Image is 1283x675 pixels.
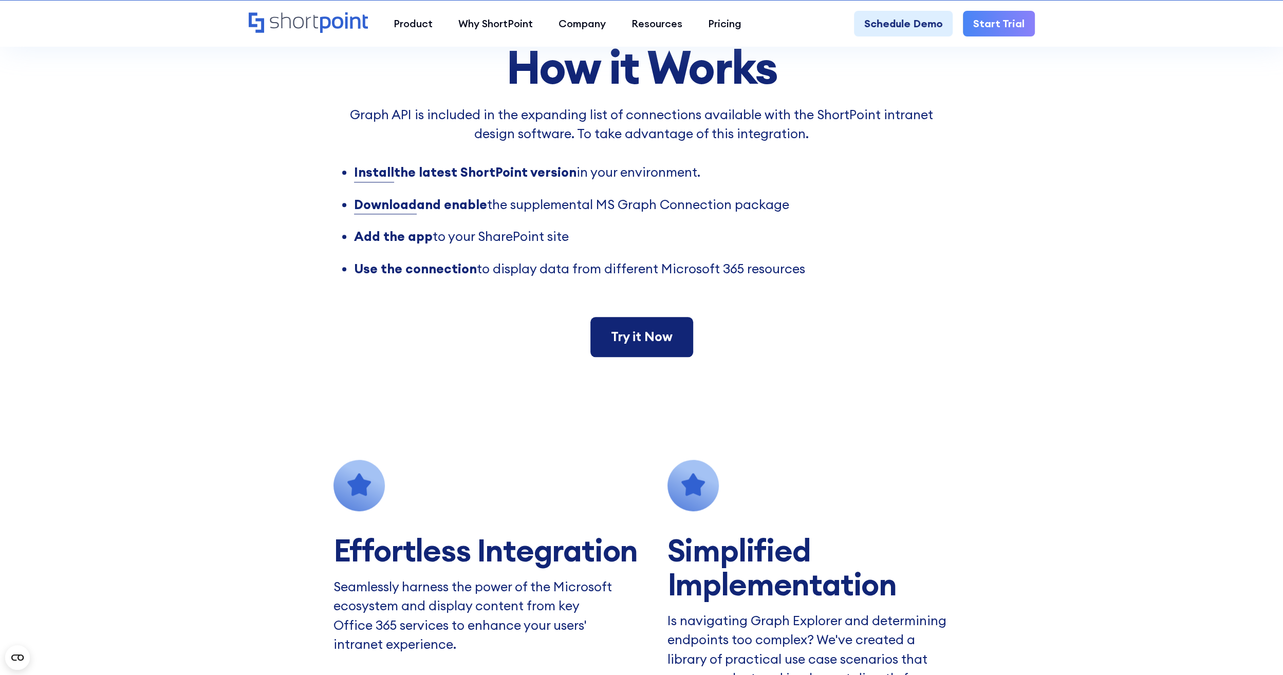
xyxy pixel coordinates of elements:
div: Company [559,16,606,31]
h2: Simplified Implementation [667,533,981,601]
li: in your environment. [354,163,950,182]
a: Download [354,195,417,215]
strong: Add the app [354,228,433,245]
div: Why ShortPoint [458,16,533,31]
strong: Download [354,196,417,213]
p: Seamlessly harness the power of the Microsoft ecosystem and display content from key Office 365 s... [333,577,616,654]
a: Home [249,12,368,34]
iframe: Chat Widget [1232,626,1283,675]
strong: Install [354,164,394,180]
li: to display data from different Microsoft 365 resources [354,259,950,317]
a: Install [354,163,394,182]
button: Open CMP widget [5,645,30,670]
p: Graph API is included in the expanding list of connections available with the ShortPoint intranet... [333,105,950,163]
div: Resources [631,16,682,31]
a: Product [381,11,445,36]
a: Company [546,11,619,36]
li: to your SharePoint site [354,227,950,247]
a: Resources [619,11,695,36]
li: the supplemental MS Graph Connection package [354,195,950,215]
strong: and enable [417,196,487,213]
a: Pricing [695,11,754,36]
div: Pricing [708,16,741,31]
h2: How it Works [333,42,950,92]
a: Try it Now [590,317,693,357]
a: Schedule Demo [854,11,953,36]
strong: Use the connection [354,260,477,277]
p: ‍ [333,654,616,674]
div: Product [394,16,433,31]
h2: Effortless Integration [333,533,647,567]
a: Start Trial [963,11,1035,36]
a: Why ShortPoint [445,11,546,36]
strong: the latest ShortPoint version [394,164,577,180]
